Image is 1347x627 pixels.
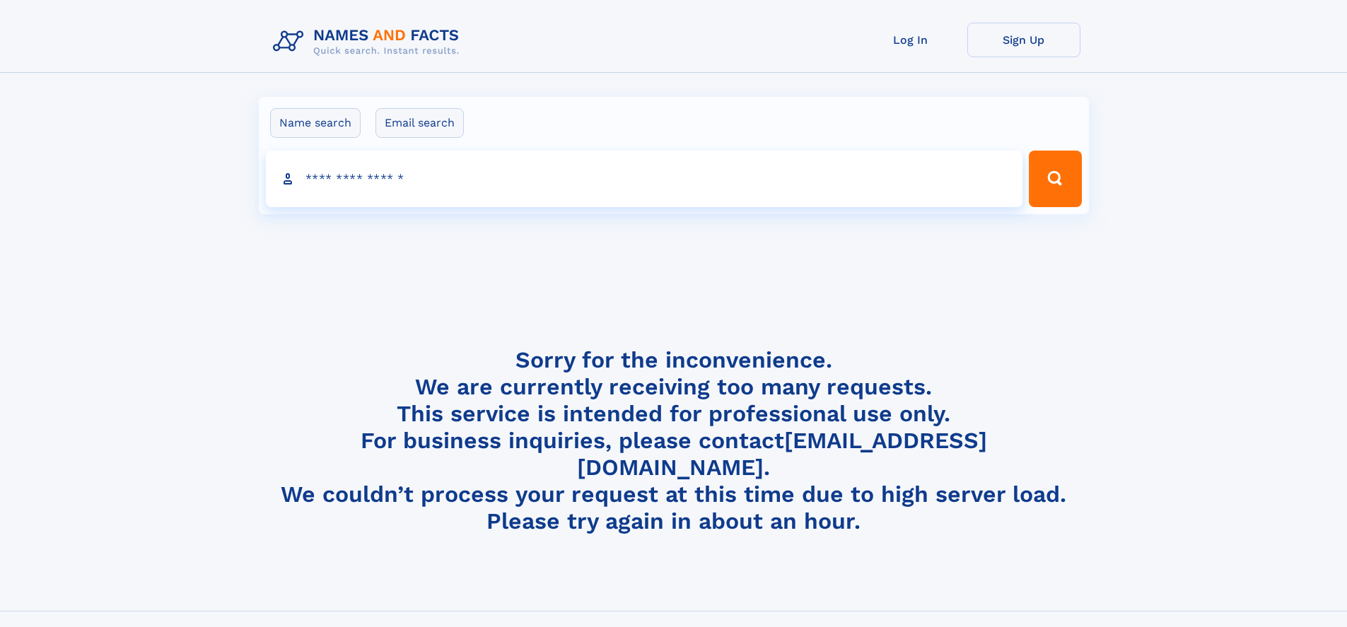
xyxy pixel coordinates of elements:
[270,108,361,138] label: Name search
[267,23,471,61] img: Logo Names and Facts
[375,108,464,138] label: Email search
[266,151,1023,207] input: search input
[1029,151,1081,207] button: Search Button
[967,23,1080,57] a: Sign Up
[267,346,1080,535] h4: Sorry for the inconvenience. We are currently receiving too many requests. This service is intend...
[854,23,967,57] a: Log In
[577,427,987,481] a: [EMAIL_ADDRESS][DOMAIN_NAME]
